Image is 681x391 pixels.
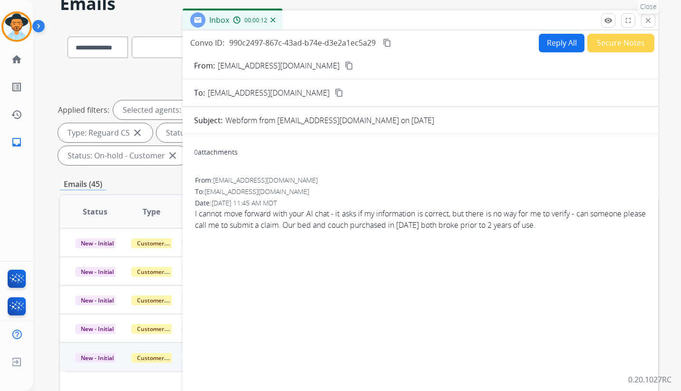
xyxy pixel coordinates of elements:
[113,100,197,119] div: Selected agents: 1
[383,39,391,47] mat-icon: content_copy
[204,187,309,196] span: [EMAIL_ADDRESS][DOMAIN_NAME]
[587,34,654,52] button: Secure Notes
[11,109,22,120] mat-icon: history
[195,208,646,231] span: I cannot move forward with your AI chat - it asks if my information is correct, but there is no w...
[194,87,205,98] p: To:
[212,198,277,207] span: [DATE] 11:45 AM MDT
[190,37,224,49] p: Convo ID:
[194,60,215,71] p: From:
[132,127,143,138] mat-icon: close
[209,15,229,25] span: Inbox
[345,61,353,70] mat-icon: content_copy
[60,178,106,190] p: Emails (45)
[58,123,153,142] div: Type: Reguard CS
[75,238,119,248] span: New - Initial
[131,267,193,277] span: Customer Support
[167,150,178,161] mat-icon: close
[194,147,238,157] div: attachments
[181,233,200,252] button: +
[181,262,200,281] button: +
[229,38,376,48] span: 990c2497-867c-43ad-b74e-d3e2a1ec5a29
[213,176,318,185] span: [EMAIL_ADDRESS][DOMAIN_NAME]
[131,295,193,305] span: Customer Support
[641,13,655,28] button: Close
[143,206,160,217] span: Type
[131,324,193,334] span: Customer Support
[75,324,119,334] span: New - Initial
[208,87,330,98] span: [EMAIL_ADDRESS][DOMAIN_NAME]
[604,16,613,25] mat-icon: remove_red_eye
[181,319,200,338] button: +
[181,348,200,367] button: +
[244,17,267,24] span: 00:00:12
[195,187,646,196] div: To:
[194,147,198,156] span: 0
[218,60,340,71] p: [EMAIL_ADDRESS][DOMAIN_NAME]
[131,353,193,363] span: Customer Support
[3,13,30,40] img: avatar
[11,81,22,93] mat-icon: list_alt
[11,54,22,65] mat-icon: home
[225,115,434,126] p: Webform from [EMAIL_ADDRESS][DOMAIN_NAME] on [DATE]
[58,146,188,165] div: Status: On-hold - Customer
[131,238,193,248] span: Customer Support
[195,176,646,185] div: From:
[75,295,119,305] span: New - Initial
[11,137,22,148] mat-icon: inbox
[335,88,343,97] mat-icon: content_copy
[539,34,584,52] button: Reply All
[644,16,652,25] mat-icon: close
[624,16,632,25] mat-icon: fullscreen
[75,267,119,277] span: New - Initial
[194,115,223,126] p: Subject:
[58,104,109,116] p: Applied filters:
[83,206,107,217] span: Status
[181,290,200,309] button: +
[75,353,119,363] span: New - Initial
[156,123,250,142] div: Status: Open - All
[195,198,646,208] div: Date:
[628,374,671,385] p: 0.20.1027RC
